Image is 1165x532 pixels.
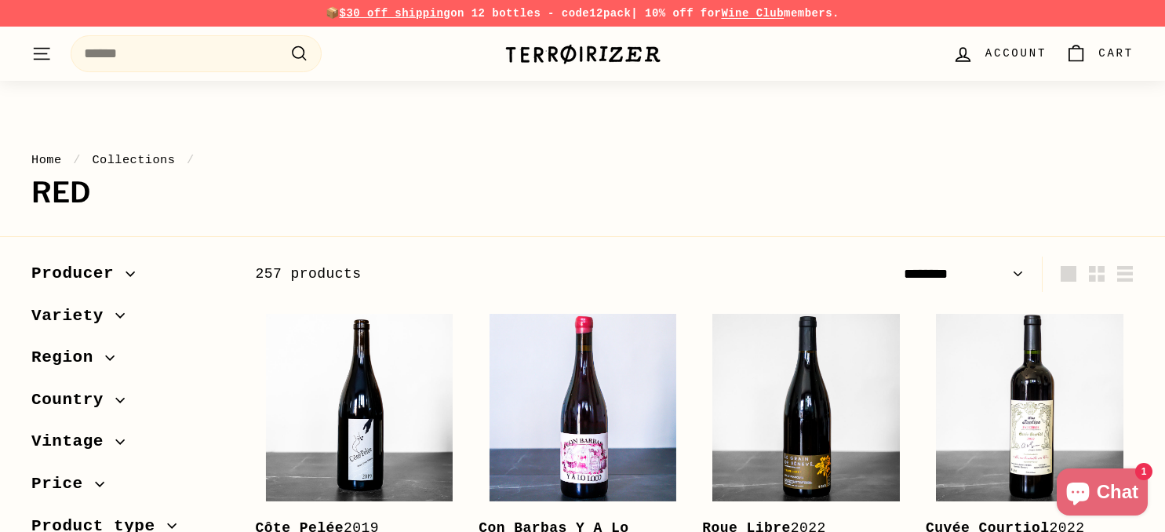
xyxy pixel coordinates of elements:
span: Price [31,471,95,497]
button: Producer [31,257,230,299]
a: Collections [92,153,175,167]
button: Region [31,341,230,383]
inbox-online-store-chat: Shopify online store chat [1052,468,1152,519]
div: 257 products [255,263,694,286]
span: Producer [31,261,126,287]
span: Cart [1098,45,1134,62]
span: Region [31,344,105,371]
h1: Red [31,177,1134,209]
button: Variety [31,299,230,341]
span: Country [31,387,115,414]
a: Cart [1056,31,1143,77]
button: Price [31,467,230,509]
p: 📦 on 12 bottles - code | 10% off for members. [31,5,1134,22]
button: Vintage [31,425,230,467]
span: Account [985,45,1047,62]
button: Country [31,383,230,425]
span: / [183,153,198,167]
a: Wine Club [721,7,784,20]
a: Account [943,31,1056,77]
span: / [69,153,85,167]
span: Variety [31,303,115,330]
span: $30 off shipping [340,7,451,20]
nav: breadcrumbs [31,151,1134,169]
span: Vintage [31,428,115,455]
strong: 12pack [589,7,631,20]
a: Home [31,153,62,167]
